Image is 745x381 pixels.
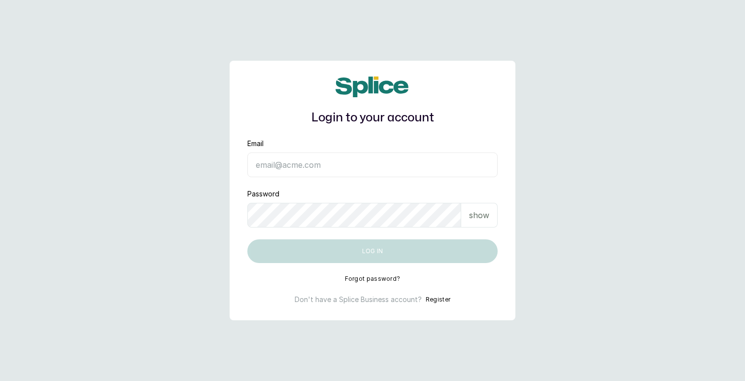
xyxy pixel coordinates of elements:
[247,139,264,149] label: Email
[469,209,489,221] p: show
[345,275,401,283] button: Forgot password?
[295,295,422,305] p: Don't have a Splice Business account?
[247,239,498,263] button: Log in
[247,152,498,177] input: email@acme.com
[247,109,498,127] h1: Login to your account
[426,295,450,305] button: Register
[247,189,279,199] label: Password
